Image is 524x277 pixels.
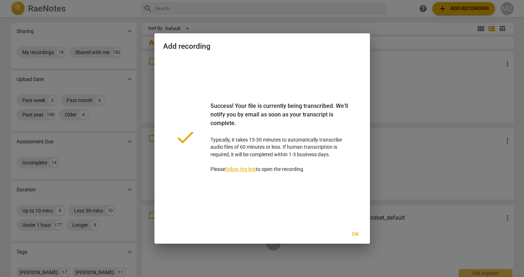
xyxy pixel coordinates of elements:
span: done [175,126,196,148]
p: Typically, it takes 15-30 minutes to automatically transcribe audio files of 60 minutes or less. ... [210,102,350,173]
div: Success! Your file is currently being transcribed. We'll notify you by email as soon as your tran... [210,102,350,136]
h2: Add recording [163,42,361,51]
span: Ok [350,231,361,238]
button: Ok [344,228,367,241]
a: follow the link [225,166,256,172]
